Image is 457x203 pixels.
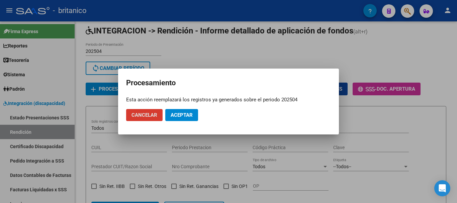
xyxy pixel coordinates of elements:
h2: Procesamiento [126,77,331,89]
button: Cancelar [126,109,163,121]
span: Cancelar [131,112,157,118]
div: Esta acción reemplazará los registros ya generados sobre el periodo 202504 [126,96,331,104]
div: Open Intercom Messenger [434,180,450,196]
span: Aceptar [171,112,193,118]
button: Aceptar [165,109,198,121]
